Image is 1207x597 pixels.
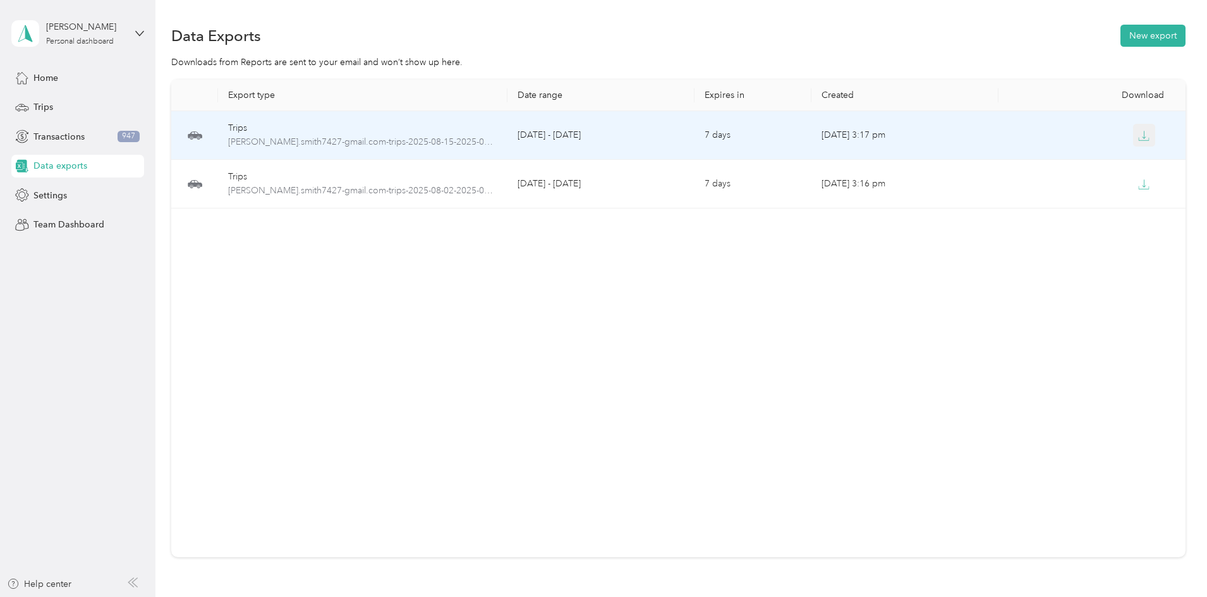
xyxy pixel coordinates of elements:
[171,56,1186,69] div: Downloads from Reports are sent to your email and won’t show up here.
[811,80,998,111] th: Created
[694,160,811,208] td: 7 days
[694,111,811,160] td: 7 days
[228,135,497,149] span: daniel.smith7427-gmail.com-trips-2025-08-15-2025-08-29.xlsx
[1120,25,1186,47] button: New export
[118,131,140,142] span: 947
[33,218,104,231] span: Team Dashboard
[694,80,811,111] th: Expires in
[1136,526,1207,597] iframe: Everlance-gr Chat Button Frame
[33,189,67,202] span: Settings
[1009,90,1175,100] div: Download
[507,80,694,111] th: Date range
[33,159,87,172] span: Data exports
[811,111,998,160] td: [DATE] 3:17 pm
[46,38,114,45] div: Personal dashboard
[228,184,497,198] span: daniel.smith7427-gmail.com-trips-2025-08-02-2025-08-15.xlsx
[811,160,998,208] td: [DATE] 3:16 pm
[228,121,497,135] div: Trips
[507,160,694,208] td: [DATE] - [DATE]
[33,71,58,85] span: Home
[7,577,71,591] button: Help center
[507,111,694,160] td: [DATE] - [DATE]
[46,20,125,33] div: [PERSON_NAME]
[33,130,85,143] span: Transactions
[171,29,261,42] h1: Data Exports
[218,80,507,111] th: Export type
[33,100,53,114] span: Trips
[228,170,497,184] div: Trips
